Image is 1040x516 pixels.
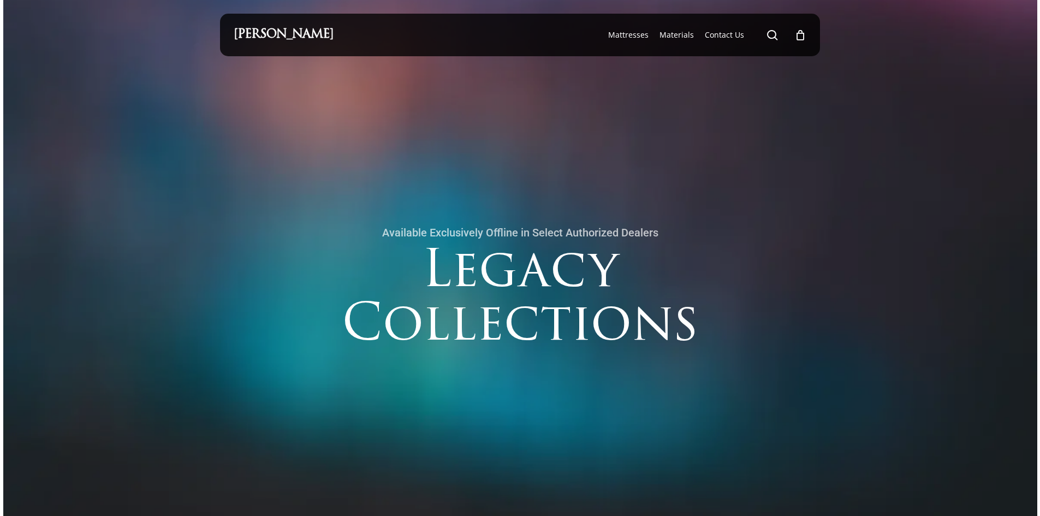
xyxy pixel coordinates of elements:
[794,29,806,41] a: Cart
[220,223,821,242] h4: Available Exclusively Offline in Select Authorized Dealers
[659,29,694,40] a: Materials
[603,14,806,56] nav: Main Menu
[608,29,649,40] a: Mattresses
[234,29,334,41] a: [PERSON_NAME]
[220,247,821,370] h3: Legacy Collections
[705,29,744,40] a: Contact Us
